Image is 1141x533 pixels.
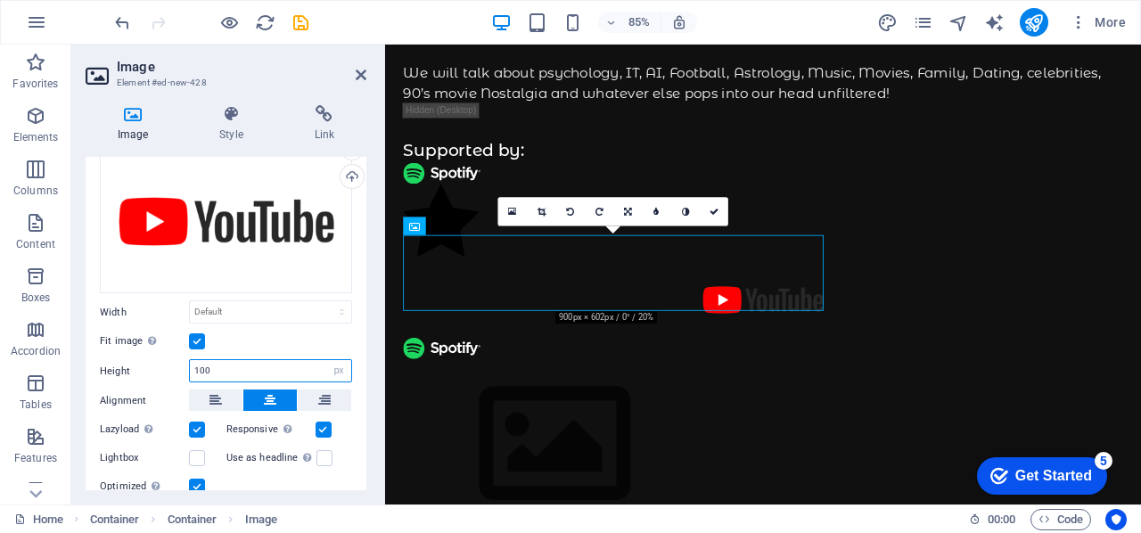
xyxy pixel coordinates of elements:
a: Greyscale [671,198,700,226]
i: Undo: Change image (Ctrl+Z) [112,12,133,33]
p: Tables [20,398,52,412]
nav: breadcrumb [90,509,277,530]
label: Lightbox [100,447,189,469]
a: Blur [643,198,671,226]
div: youtube-logo-png-46020-FBroyyJ_S-e3W-BJcQ18Zg.png [100,150,352,294]
i: AI Writer [984,12,1005,33]
span: : [1000,512,1003,526]
span: Click to select. Double-click to edit [245,509,277,530]
div: Get Started 5 items remaining, 0% complete [14,9,144,46]
a: Select files from the file manager, stock photos, or upload file(s) [498,198,527,226]
div: Get Started [53,20,129,36]
button: 85% [598,12,661,33]
a: Confirm ( Ctrl ⏎ ) [700,198,728,226]
button: undo [111,12,133,33]
button: save [290,12,311,33]
i: On resize automatically adjust zoom level to fit chosen device. [671,14,687,30]
label: Use as headline [226,447,316,469]
button: Code [1030,509,1091,530]
i: Navigator [948,12,969,33]
p: Elements [13,130,59,144]
a: Rotate right 90° [585,198,613,226]
h6: 85% [625,12,653,33]
p: Favorites [12,77,58,91]
p: Boxes [21,291,51,305]
div: 5 [132,4,150,21]
span: 00 00 [988,509,1015,530]
label: Optimized [100,476,189,497]
label: Alignment [100,390,189,412]
i: Publish [1023,12,1044,33]
span: Click to select. Double-click to edit [168,509,218,530]
i: Save (Ctrl+S) [291,12,311,33]
button: navigator [948,12,970,33]
span: More [1070,13,1126,31]
button: Click here to leave preview mode and continue editing [218,12,240,33]
button: pages [913,12,934,33]
a: Click to cancel selection. Double-click to open Pages [14,509,63,530]
h4: Style [187,105,282,143]
p: Columns [13,184,58,198]
label: Height [100,366,189,376]
h4: Image [86,105,187,143]
label: Responsive [226,419,316,440]
button: design [877,12,899,33]
button: text_generator [984,12,1006,33]
h6: Session time [969,509,1016,530]
p: Accordion [11,344,61,358]
span: Code [1038,509,1083,530]
i: Design (Ctrl+Alt+Y) [877,12,898,33]
p: Content [16,237,55,251]
p: Features [14,451,57,465]
label: Lazyload [100,419,189,440]
button: More [1063,8,1133,37]
a: Change orientation [613,198,642,226]
i: Pages (Ctrl+Alt+S) [913,12,933,33]
h2: Image [117,59,366,75]
button: reload [254,12,275,33]
a: Crop mode [527,198,555,226]
label: Fit image [100,331,189,352]
i: Reload page [255,12,275,33]
span: Click to select. Double-click to edit [90,509,140,530]
a: Rotate left 90° [556,198,585,226]
button: publish [1020,8,1048,37]
h4: Link [283,105,366,143]
label: Width [100,307,189,317]
button: Usercentrics [1105,509,1127,530]
h3: Element #ed-new-428 [117,75,331,91]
